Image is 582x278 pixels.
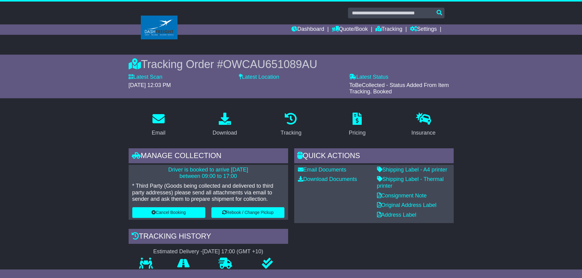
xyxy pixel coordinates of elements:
div: Quick Actions [294,148,454,165]
div: [DATE] 17:00 (GMT +10) [203,248,263,255]
div: Tracking history [129,229,288,245]
label: Latest Location [239,74,279,81]
a: Insurance [408,110,440,139]
span: ToBeCollected - Status Added From Item Tracking. Booked [349,82,449,95]
button: Rebook / Change Pickup [211,207,284,218]
a: Download [209,110,241,139]
a: Email Documents [298,167,346,173]
a: Shipping Label - Thermal printer [377,176,444,189]
a: Quote/Book [332,24,368,35]
div: Insurance [412,129,436,137]
a: Original Address Label [377,202,437,208]
div: Pricing [349,129,366,137]
a: Tracking [375,24,402,35]
p: * Third Party (Goods being collected and delivered to third party addresses) please send all atta... [132,183,284,203]
button: Cancel Booking [132,207,205,218]
span: [DATE] 12:03 PM [129,82,171,88]
div: Estimated Delivery - [129,248,288,255]
a: Shipping Label - A4 printer [377,167,447,173]
a: Settings [410,24,437,35]
a: Address Label [377,212,416,218]
a: Tracking [276,110,305,139]
div: Manage collection [129,148,288,165]
span: OWCAU651089AU [223,58,317,70]
a: Email [148,110,169,139]
div: Download [213,129,237,137]
label: Latest Status [349,74,388,81]
a: Dashboard [291,24,324,35]
div: Tracking Order # [129,58,454,71]
div: Email [152,129,165,137]
a: Consignment Note [377,193,427,199]
a: Pricing [345,110,370,139]
label: Latest Scan [129,74,163,81]
div: Tracking [280,129,301,137]
a: Download Documents [298,176,357,182]
p: Driver is booked to arrive [DATE] between 09:00 to 17:00 [132,167,284,180]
